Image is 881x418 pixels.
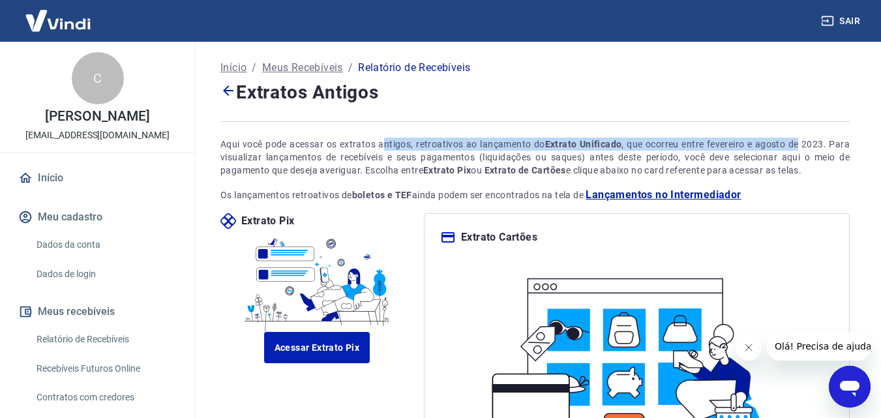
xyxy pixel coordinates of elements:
button: Meu cadastro [16,203,179,231]
p: Os lançamentos retroativos de ainda podem ser encontrados na tela de [220,187,850,203]
h4: Extratos Antigos [220,78,850,106]
p: Extrato Cartões [461,230,537,245]
a: Recebíveis Futuros Online [31,355,179,382]
img: Vindi [16,1,100,40]
button: Sair [818,9,865,33]
a: Dados da conta [31,231,179,258]
strong: Extrato Unificado [545,139,622,149]
p: Extrato Pix [241,213,294,229]
a: Contratos com credores [31,384,179,411]
p: [EMAIL_ADDRESS][DOMAIN_NAME] [25,128,170,142]
span: Olá! Precisa de ajuda? [8,9,110,20]
div: C [72,52,124,104]
iframe: Mensagem da empresa [767,332,871,361]
iframe: Fechar mensagem [736,335,762,361]
p: [PERSON_NAME] [45,110,149,123]
img: ilustrapix.38d2ed8fdf785898d64e9b5bf3a9451d.svg [240,229,395,332]
strong: Extrato Pix [423,165,471,175]
a: Acessar Extrato Pix [264,332,370,363]
p: / [348,60,353,76]
iframe: Botão para abrir a janela de mensagens [829,366,871,408]
button: Meus recebíveis [16,297,179,326]
div: Aqui você pode acessar os extratos antigos, retroativos ao lançamento do , que ocorreu entre feve... [220,138,850,177]
p: Relatório de Recebíveis [358,60,470,76]
a: Início [16,164,179,192]
a: Dados de login [31,261,179,288]
a: Início [220,60,246,76]
strong: boletos e TEF [352,190,412,200]
a: Relatório de Recebíveis [31,326,179,353]
a: Meus Recebíveis [262,60,343,76]
a: Lançamentos no Intermediador [586,187,741,203]
p: / [252,60,256,76]
strong: Extrato de Cartões [485,165,566,175]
